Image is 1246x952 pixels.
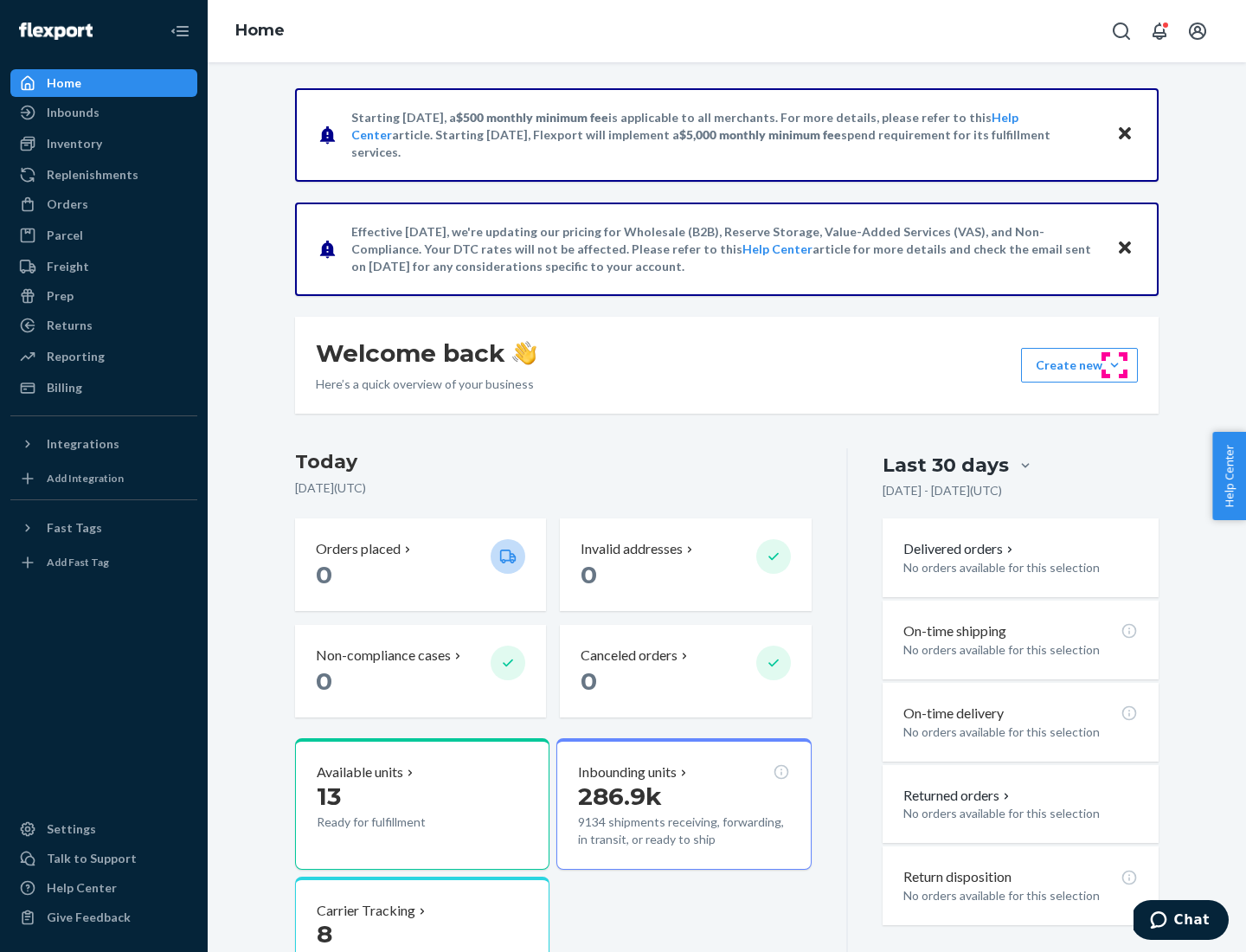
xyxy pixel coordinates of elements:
span: 0 [581,560,597,589]
div: Integrations [47,435,119,453]
img: hand-wave emoji [512,341,536,365]
p: On-time shipping [903,621,1006,641]
a: Home [235,21,285,40]
span: 0 [581,666,597,696]
div: Inventory [47,135,102,152]
button: Help Center [1212,432,1246,520]
button: Fast Tags [10,514,197,542]
button: Give Feedback [10,904,197,931]
button: Close Navigation [163,14,197,48]
button: Open account menu [1180,14,1215,48]
a: Add Fast Tag [10,549,197,576]
span: 0 [316,666,332,696]
button: Non-compliance cases 0 [295,625,546,717]
p: Available units [317,762,403,782]
p: [DATE] - [DATE] ( UTC ) [883,482,1002,499]
p: Ready for fulfillment [317,814,477,831]
img: Flexport logo [19,23,93,40]
a: Orders [10,190,197,218]
a: Prep [10,282,197,310]
div: Freight [47,258,89,275]
a: Replenishments [10,161,197,189]
a: Freight [10,253,197,280]
p: No orders available for this selection [903,887,1138,904]
p: No orders available for this selection [903,559,1138,576]
div: Add Integration [47,471,124,486]
a: Reporting [10,343,197,370]
p: No orders available for this selection [903,724,1138,741]
button: Available units13Ready for fulfillment [295,738,549,870]
a: Inventory [10,130,197,158]
p: Carrier Tracking [317,901,415,921]
p: On-time delivery [903,704,1004,724]
button: Open notifications [1142,14,1177,48]
a: Parcel [10,222,197,249]
button: Close [1114,236,1136,261]
p: Starting [DATE], a is applicable to all merchants. For more details, please refer to this article... [351,109,1100,161]
button: Inbounding units286.9k9134 shipments receiving, forwarding, in transit, or ready to ship [556,738,811,870]
div: Billing [47,379,82,396]
div: Give Feedback [47,909,131,926]
iframe: Opens a widget where you can chat to one of our agents [1134,900,1229,943]
p: Return disposition [903,867,1012,887]
p: No orders available for this selection [903,641,1138,659]
p: Orders placed [316,539,401,559]
a: Billing [10,374,197,402]
p: Non-compliance cases [316,646,451,666]
a: Returns [10,312,197,339]
button: Delivered orders [903,539,1017,559]
ol: breadcrumbs [222,6,299,56]
div: Parcel [47,227,83,244]
button: Orders placed 0 [295,518,546,611]
div: Reporting [47,348,105,365]
h3: Today [295,448,812,476]
div: Last 30 days [883,452,1009,479]
a: Home [10,69,197,97]
button: Invalid addresses 0 [560,518,811,611]
button: Open Search Box [1104,14,1139,48]
div: Prep [47,287,74,305]
p: Canceled orders [581,646,678,666]
a: Add Integration [10,465,197,492]
div: Home [47,74,81,92]
div: Talk to Support [47,850,137,867]
a: Settings [10,815,197,843]
p: Invalid addresses [581,539,683,559]
a: Inbounds [10,99,197,126]
div: Orders [47,196,88,213]
span: 13 [317,782,341,811]
a: Help Center [10,874,197,902]
div: Settings [47,820,96,838]
div: Add Fast Tag [47,555,109,569]
button: Canceled orders 0 [560,625,811,717]
div: Help Center [47,879,117,897]
a: Help Center [742,241,812,256]
h1: Welcome back [316,338,536,369]
div: Replenishments [47,166,138,183]
span: 0 [316,560,332,589]
button: Close [1114,122,1136,147]
button: Returned orders [903,786,1013,806]
p: Inbounding units [578,762,677,782]
p: Here’s a quick overview of your business [316,376,536,393]
div: Returns [47,317,93,334]
span: $5,000 monthly minimum fee [679,127,841,142]
span: $500 monthly minimum fee [456,110,608,125]
div: Fast Tags [47,519,102,537]
button: Create new [1021,348,1138,383]
button: Talk to Support [10,845,197,872]
button: Integrations [10,430,197,458]
p: 9134 shipments receiving, forwarding, in transit, or ready to ship [578,814,789,848]
p: Effective [DATE], we're updating our pricing for Wholesale (B2B), Reserve Storage, Value-Added Se... [351,223,1100,275]
p: No orders available for this selection [903,805,1138,822]
div: Inbounds [47,104,100,121]
span: 8 [317,919,332,949]
span: 286.9k [578,782,662,811]
p: [DATE] ( UTC ) [295,479,812,497]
